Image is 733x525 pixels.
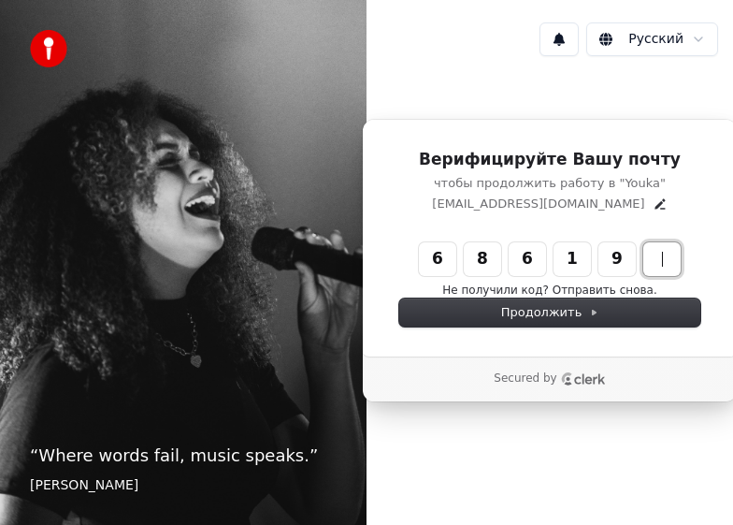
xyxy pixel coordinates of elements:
img: youka [30,30,67,67]
p: [EMAIL_ADDRESS][DOMAIN_NAME] [432,196,644,212]
button: Продолжить [399,299,700,327]
h1: Верифицируйте Вашу почту [399,149,700,171]
a: Clerk logo [561,372,606,386]
span: Продолжить [501,304,599,321]
button: Edit [653,197,668,211]
input: Enter verification code [419,242,718,276]
footer: [PERSON_NAME] [30,476,337,495]
button: Не получили код? Отправить снова. [442,284,656,299]
p: Secured by [494,372,556,386]
p: чтобы продолжить работу в "Youka" [399,175,700,192]
p: “ Where words fail, music speaks. ” [30,443,337,469]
